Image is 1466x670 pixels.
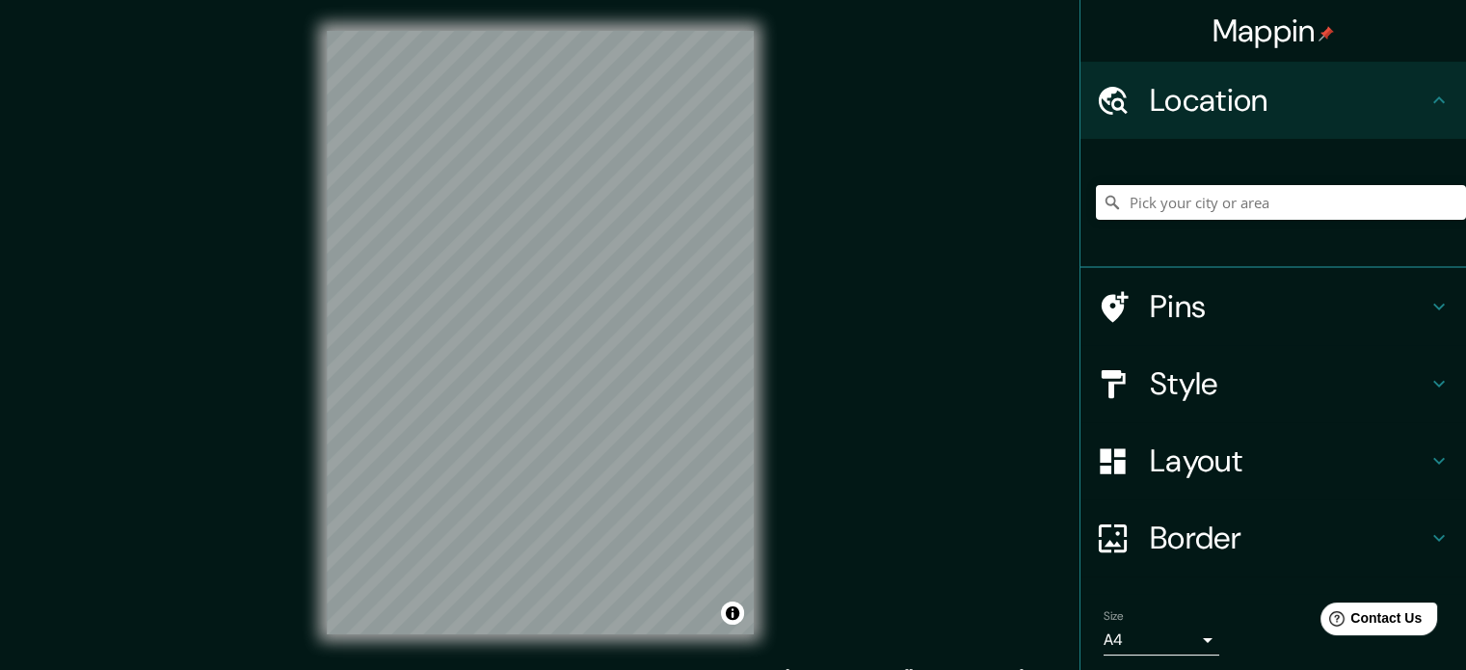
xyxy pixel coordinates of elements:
[1080,422,1466,499] div: Layout
[1080,499,1466,576] div: Border
[1080,62,1466,139] div: Location
[1213,12,1335,50] h4: Mappin
[1150,81,1427,120] h4: Location
[1080,268,1466,345] div: Pins
[1080,345,1466,422] div: Style
[1294,595,1445,649] iframe: Help widget launcher
[1104,625,1219,656] div: A4
[1319,26,1334,41] img: pin-icon.png
[721,602,744,625] button: Toggle attribution
[1096,185,1466,220] input: Pick your city or area
[1150,364,1427,403] h4: Style
[1150,442,1427,480] h4: Layout
[1150,287,1427,326] h4: Pins
[1104,608,1124,625] label: Size
[1150,519,1427,557] h4: Border
[327,31,754,634] canvas: Map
